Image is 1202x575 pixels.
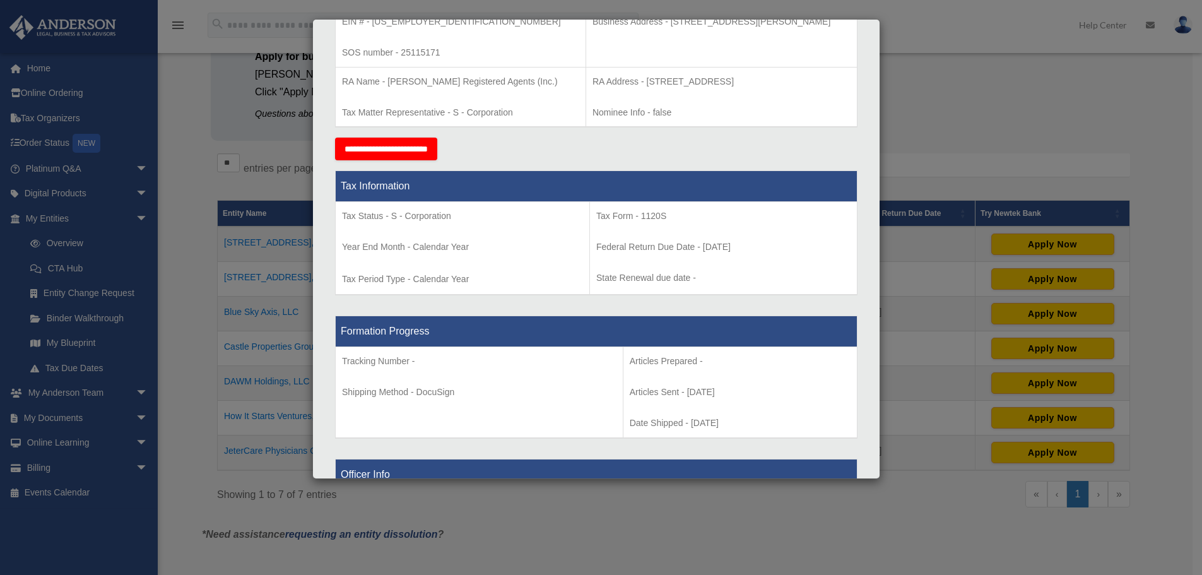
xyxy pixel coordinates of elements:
[342,74,579,90] p: RA Name - [PERSON_NAME] Registered Agents (Inc.)
[342,105,579,121] p: Tax Matter Representative - S - Corporation
[596,270,851,286] p: State Renewal due date -
[592,105,851,121] p: Nominee Info - false
[630,353,851,369] p: Articles Prepared -
[630,384,851,400] p: Articles Sent - [DATE]
[336,171,857,202] th: Tax Information
[596,208,851,224] p: Tax Form - 1120S
[342,239,583,255] p: Year End Month - Calendar Year
[596,239,851,255] p: Federal Return Due Date - [DATE]
[342,45,579,61] p: SOS number - 25115171
[342,384,616,400] p: Shipping Method - DocuSign
[336,316,857,347] th: Formation Progress
[592,14,851,30] p: Business Address - [STREET_ADDRESS][PERSON_NAME]
[342,208,583,224] p: Tax Status - S - Corporation
[342,353,616,369] p: Tracking Number -
[592,74,851,90] p: RA Address - [STREET_ADDRESS]
[336,202,590,295] td: Tax Period Type - Calendar Year
[342,14,579,30] p: EIN # - [US_EMPLOYER_IDENTIFICATION_NUMBER]
[630,415,851,431] p: Date Shipped - [DATE]
[336,459,857,490] th: Officer Info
